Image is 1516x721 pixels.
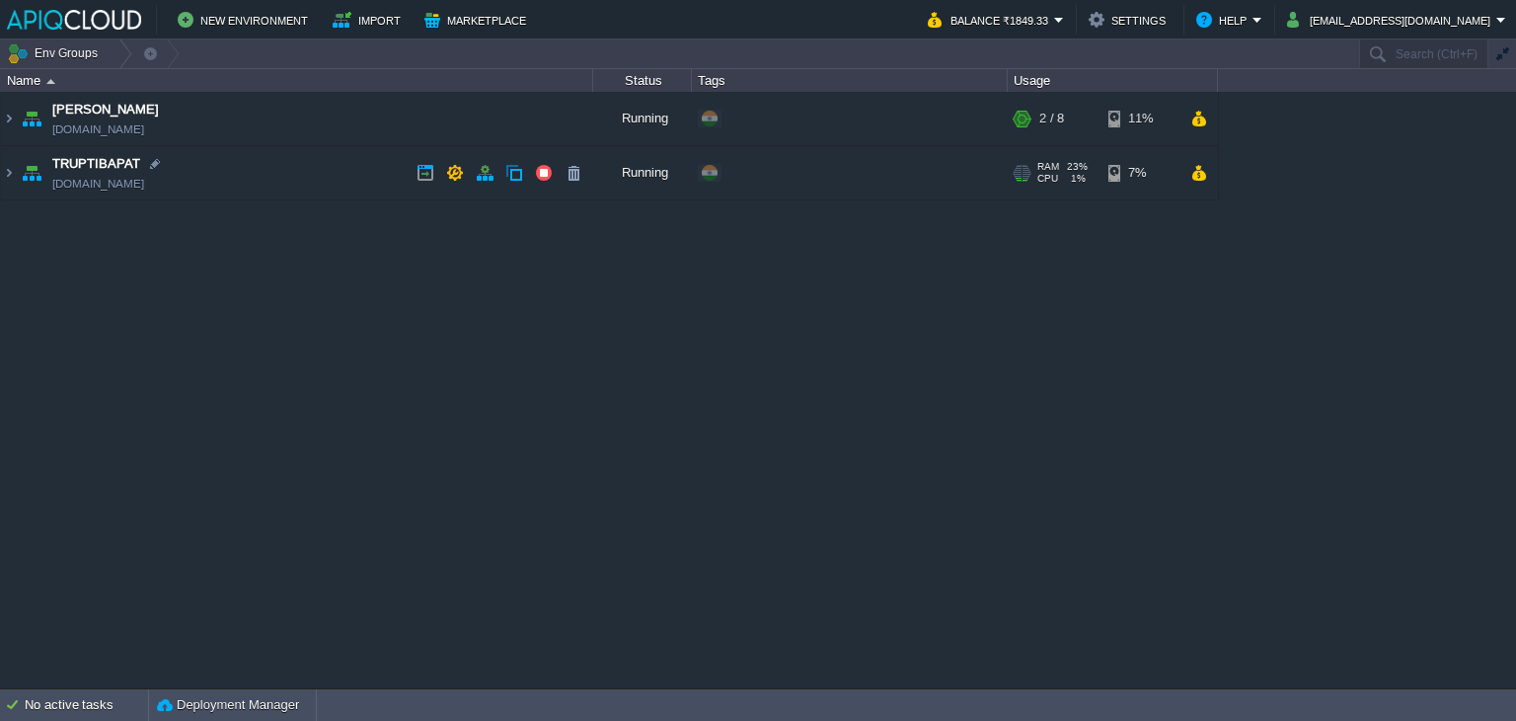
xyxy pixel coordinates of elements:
div: No active tasks [25,689,148,721]
img: AMDAwAAAACH5BAEAAAAALAAAAAABAAEAAAICRAEAOw== [46,79,55,84]
img: AMDAwAAAACH5BAEAAAAALAAAAAABAAEAAAICRAEAOw== [18,146,45,200]
a: TRUPTIBAPAT [52,154,140,174]
div: Running [593,146,692,200]
button: New Environment [178,8,314,32]
img: AMDAwAAAACH5BAEAAAAALAAAAAABAAEAAAICRAEAOw== [18,92,45,145]
img: AMDAwAAAACH5BAEAAAAALAAAAAABAAEAAAICRAEAOw== [1,146,17,200]
div: Usage [1009,69,1217,92]
button: Import [333,8,407,32]
button: Env Groups [7,40,105,67]
div: Status [594,69,691,92]
button: Help [1196,8,1252,32]
button: Marketplace [424,8,532,32]
div: Tags [693,69,1007,92]
button: Settings [1089,8,1172,32]
div: Name [2,69,592,92]
button: [EMAIL_ADDRESS][DOMAIN_NAME] [1287,8,1496,32]
span: RAM [1037,161,1059,173]
img: APIQCloud [7,10,141,30]
a: [DOMAIN_NAME] [52,120,144,139]
div: 2 / 8 [1039,92,1064,145]
div: Running [593,92,692,145]
span: 23% [1067,161,1088,173]
a: [PERSON_NAME] [52,100,159,120]
span: 1% [1066,173,1086,185]
button: Deployment Manager [157,695,299,715]
a: [DOMAIN_NAME] [52,174,144,194]
div: 7% [1108,146,1173,200]
div: 11% [1108,92,1173,145]
img: AMDAwAAAACH5BAEAAAAALAAAAAABAAEAAAICRAEAOw== [1,92,17,145]
button: Balance ₹1849.33 [928,8,1054,32]
span: CPU [1037,173,1058,185]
